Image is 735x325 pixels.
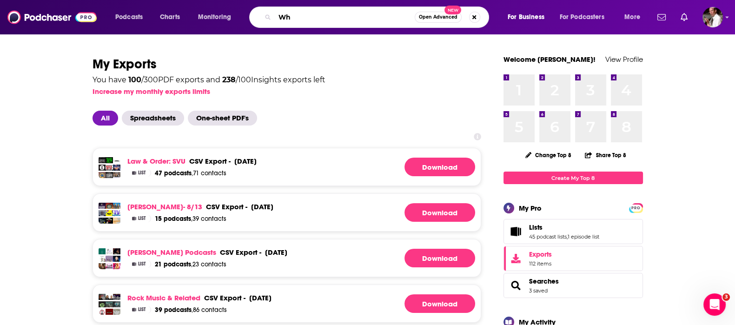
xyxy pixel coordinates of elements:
img: AP Taylor Swift [106,248,113,256]
span: More [624,11,640,24]
img: Swiftlore: The Lyrics and Lore of Taylor Swift [106,256,113,263]
img: Pilot TV [106,210,113,218]
span: csv [220,248,234,257]
img: Dean Richards [99,210,106,218]
a: Download [404,158,475,176]
img: The Manuscript: Taylor Swift and Literature [99,248,106,256]
img: Extra Hot Great: This Week In TV [106,203,113,210]
span: csv [206,202,220,211]
input: Search podcasts, credits, & more... [275,10,415,25]
span: 112 items [529,260,552,267]
span: PRO [630,205,642,212]
div: export - [206,202,247,211]
a: PRO [630,204,642,211]
a: Searches [507,279,525,292]
img: Only Three Lads - Classic Alternative Music Podcast [113,294,120,301]
div: [DATE] [265,248,287,257]
span: 3 [722,293,730,301]
a: View Profile [605,55,643,64]
img: The Pop Break [99,172,106,179]
a: Lists [507,225,525,238]
div: [DATE] [251,202,273,211]
img: Taylor Swift (Speed Song) [113,248,120,256]
a: Generating File [404,249,475,267]
div: export - [220,248,261,257]
img: Taylor Swift -Deconstructing Taylor Swift's Biggest Hits- Love Story [99,263,106,271]
img: Good for a Weekend: An Unofficial Taylor Swift Podcast [106,263,113,271]
a: Rock Music & Related [127,293,200,302]
button: One-sheet PDF's [188,111,261,126]
a: Show notifications dropdown [654,9,669,25]
div: export - [204,293,245,302]
img: The Rizzuto Show [106,172,113,179]
span: Podcasts [115,11,143,24]
img: A Law and Order: SVU Podcast - Law and Order: S-Re-View [113,172,120,179]
a: 39 podcasts,86 contacts [155,306,227,314]
button: Spreadsheets [122,111,188,126]
img: Pop Culture Happy Hour [99,218,106,225]
span: Exports [507,252,525,265]
span: List [138,216,146,221]
a: [PERSON_NAME]- 8/13 [127,202,202,211]
span: Lists [503,219,643,244]
span: List [138,171,146,175]
a: 1 episode list [568,233,599,240]
a: 47 podcasts,71 contacts [155,169,226,177]
img: Dig Me Out: 90s Rock [106,301,113,309]
button: open menu [554,10,618,25]
a: 3 saved [529,287,548,294]
button: open menu [109,10,155,25]
span: Charts [160,11,180,24]
span: New [444,6,461,14]
button: open menu [618,10,652,25]
a: 45 podcast lists [529,233,567,240]
img: Riffology: Iconic Rock Albums Podcast [113,301,120,309]
img: Yesterday and Today [99,301,106,309]
span: Exports [529,250,552,259]
img: The Kelly Alexander Show [113,256,120,263]
img: Musical Miles Podcast [99,309,106,316]
span: Open Advanced [419,15,457,20]
a: 15 podcasts,39 contacts [155,215,226,223]
span: 47 podcasts [155,169,192,177]
a: Welcome [PERSON_NAME]! [503,55,596,64]
img: Chuck Shute Podcast [99,294,106,301]
img: Look! It's Rock 'N' Roll Podcast [106,309,113,316]
img: Geek To Me Radio [106,165,113,172]
img: TV Confidential with Ed Robertson [113,210,120,218]
h1: My Exports [93,56,481,73]
img: Brad and John - Mornings on KISM [106,294,113,301]
a: Exports [503,246,643,271]
button: Change Top 8 [520,149,577,161]
button: All [93,111,122,126]
button: Open AdvancedNew [415,12,462,23]
a: Generating File [404,294,475,313]
a: Law & Order: SVU [127,157,185,166]
img: 13: A Taylor Swift Fan Podcast [99,256,106,263]
span: Searches [503,273,643,298]
img: User Profile [702,7,723,27]
img: Pop Culture Weekly - Celebrity Interviews & Entertainment News [106,218,113,225]
a: Create My Top 8 [503,172,643,184]
span: Spreadsheets [122,111,184,126]
a: Searches [529,277,559,285]
img: Super Media Bros Podcast [113,165,120,172]
img: Pop Culture Reflections [99,203,106,210]
div: [DATE] [249,293,271,302]
span: 21 podcasts [155,260,191,268]
span: csv [189,157,203,166]
div: [DATE] [234,157,257,166]
img: Fighting In The War Room: A Movies And Pop Culture Podcast [99,165,106,172]
span: csv [204,293,218,302]
span: 238 [222,75,236,84]
span: All [93,111,118,126]
iframe: Intercom live chat [703,293,726,316]
a: Show notifications dropdown [677,9,691,25]
button: open menu [192,10,243,25]
span: 100 [128,75,141,84]
span: One-sheet PDF's [188,111,257,126]
img: Taylor Swift' and Travis Kelce [113,263,120,271]
a: Charts [154,10,185,25]
img: ...These Are Their Stories: The Law & Order Podcast [99,157,106,165]
span: For Business [508,11,544,24]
